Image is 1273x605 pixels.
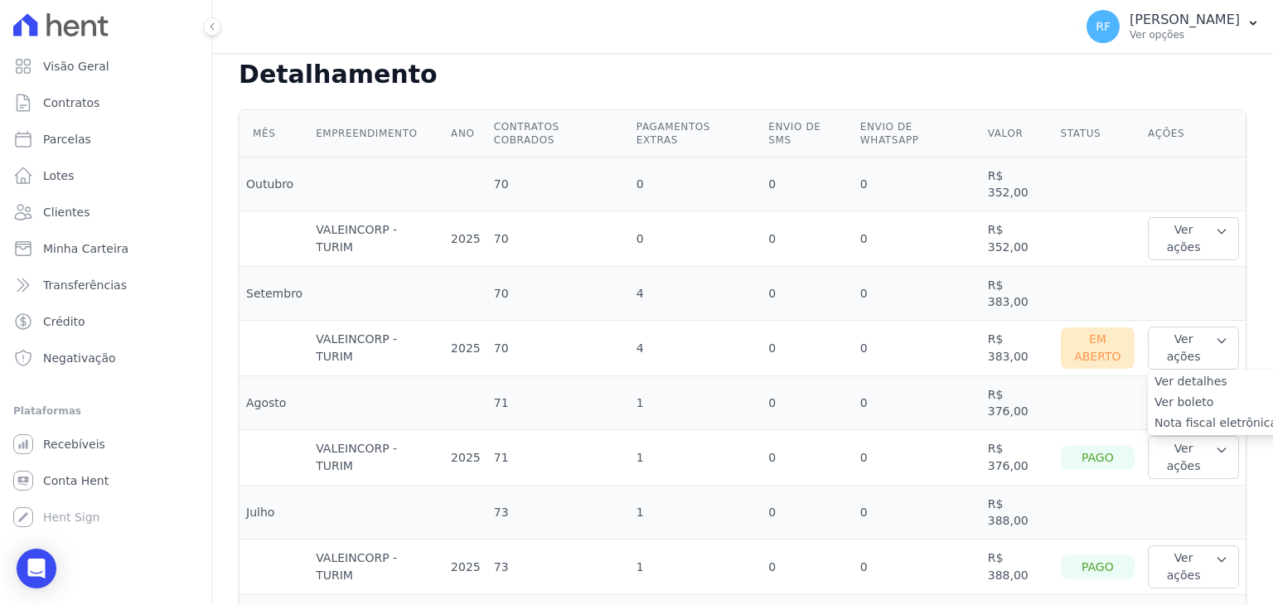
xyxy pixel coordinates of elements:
[630,211,762,267] td: 0
[240,267,309,321] td: Setembro
[630,486,762,540] td: 1
[43,350,116,366] span: Negativação
[981,211,1054,267] td: R$ 352,00
[630,267,762,321] td: 4
[487,157,630,211] td: 70
[487,376,630,430] td: 71
[854,540,981,595] td: 0
[762,267,854,321] td: 0
[7,50,205,83] a: Visão Geral
[43,436,105,453] span: Recebíveis
[854,321,981,376] td: 0
[762,157,854,211] td: 0
[762,540,854,595] td: 0
[630,321,762,376] td: 4
[487,430,630,486] td: 71
[1130,12,1240,28] p: [PERSON_NAME]
[444,321,487,376] td: 2025
[487,540,630,595] td: 73
[762,211,854,267] td: 0
[7,123,205,156] a: Parcelas
[1148,327,1239,370] button: Ver ações
[487,486,630,540] td: 73
[7,232,205,265] a: Minha Carteira
[1130,28,1240,41] p: Ver opções
[630,110,762,157] th: Pagamentos extras
[43,472,109,489] span: Conta Hent
[240,157,309,211] td: Outubro
[630,157,762,211] td: 0
[487,321,630,376] td: 70
[854,430,981,486] td: 0
[487,267,630,321] td: 70
[854,267,981,321] td: 0
[309,540,444,595] td: VALEINCORP - TURIM
[7,428,205,461] a: Recebíveis
[239,60,1246,90] h2: Detalhamento
[43,167,75,184] span: Lotes
[1148,436,1239,479] button: Ver ações
[444,540,487,595] td: 2025
[854,486,981,540] td: 0
[1054,110,1141,157] th: Status
[1148,545,1239,588] button: Ver ações
[7,196,205,229] a: Clientes
[854,157,981,211] td: 0
[43,277,127,293] span: Transferências
[7,341,205,375] a: Negativação
[444,430,487,486] td: 2025
[7,159,205,192] a: Lotes
[630,540,762,595] td: 1
[762,321,854,376] td: 0
[309,321,444,376] td: VALEINCORP - TURIM
[240,376,309,430] td: Agosto
[43,204,90,220] span: Clientes
[981,110,1054,157] th: Valor
[1141,110,1246,157] th: Ações
[1148,217,1239,260] button: Ver ações
[630,376,762,430] td: 1
[309,211,444,267] td: VALEINCORP - TURIM
[309,110,444,157] th: Empreendimento
[981,430,1054,486] td: R$ 376,00
[1073,3,1273,50] button: RF [PERSON_NAME] Ver opções
[981,267,1054,321] td: R$ 383,00
[487,110,630,157] th: Contratos cobrados
[854,211,981,267] td: 0
[762,110,854,157] th: Envio de SMS
[43,131,91,148] span: Parcelas
[444,110,487,157] th: Ano
[43,94,99,111] span: Contratos
[7,305,205,338] a: Crédito
[240,486,309,540] td: Julho
[981,321,1054,376] td: R$ 383,00
[7,269,205,302] a: Transferências
[1061,327,1135,369] div: Em Aberto
[762,430,854,486] td: 0
[17,549,56,588] div: Open Intercom Messenger
[854,110,981,157] th: Envio de Whatsapp
[630,430,762,486] td: 1
[762,486,854,540] td: 0
[487,211,630,267] td: 70
[981,157,1054,211] td: R$ 352,00
[854,376,981,430] td: 0
[1096,21,1111,32] span: RF
[7,86,205,119] a: Contratos
[1061,446,1135,470] div: Pago
[43,240,128,257] span: Minha Carteira
[7,464,205,497] a: Conta Hent
[13,401,198,421] div: Plataformas
[444,211,487,267] td: 2025
[762,376,854,430] td: 0
[43,313,85,330] span: Crédito
[981,376,1054,430] td: R$ 376,00
[43,58,109,75] span: Visão Geral
[981,540,1054,595] td: R$ 388,00
[309,430,444,486] td: VALEINCORP - TURIM
[1061,555,1135,579] div: Pago
[240,110,309,157] th: Mês
[981,486,1054,540] td: R$ 388,00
